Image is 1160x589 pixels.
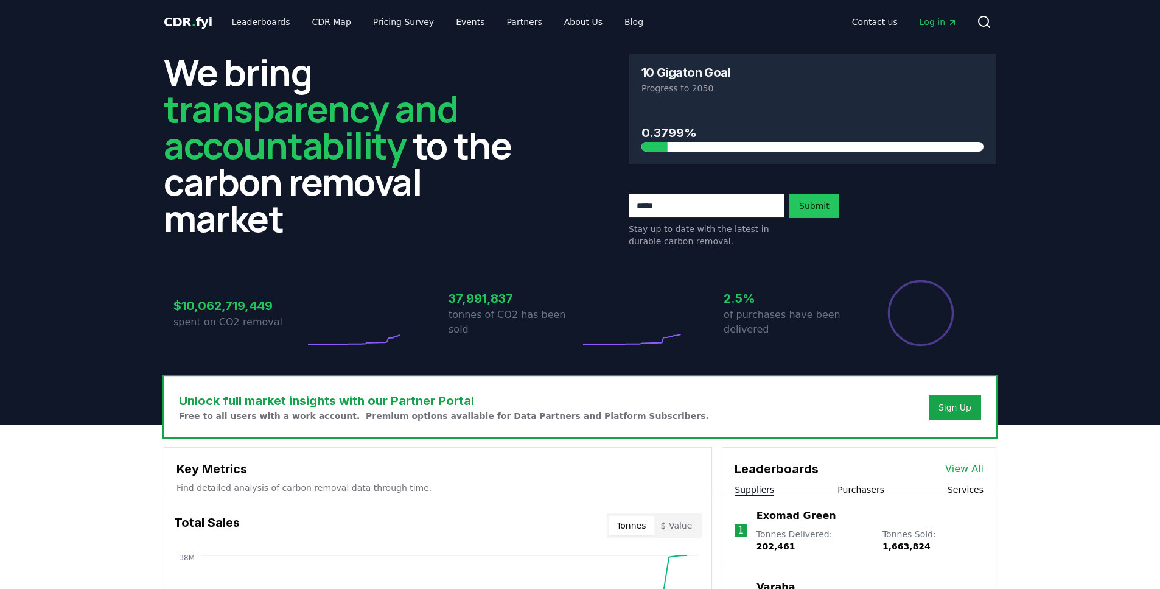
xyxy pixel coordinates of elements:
p: Find detailed analysis of carbon removal data through time. [176,482,699,494]
p: Free to all users with a work account. Premium options available for Data Partners and Platform S... [179,410,709,422]
h3: Unlock full market insights with our Partner Portal [179,392,709,410]
a: Blog [615,11,653,33]
a: Pricing Survey [363,11,444,33]
a: Leaderboards [222,11,300,33]
button: Submit [789,194,839,218]
nav: Main [222,11,653,33]
h3: Leaderboards [735,460,819,478]
a: Exomad Green [756,509,836,523]
a: Contact us [842,11,907,33]
h3: 37,991,837 [449,289,580,308]
span: Log in [920,16,957,28]
span: transparency and accountability [164,83,458,170]
p: Stay up to date with the latest in durable carbon removal. [629,223,784,247]
tspan: 38M [179,554,195,562]
h3: 10 Gigaton Goal [641,66,730,79]
a: About Us [554,11,612,33]
h2: We bring to the carbon removal market [164,54,531,236]
a: CDR Map [302,11,361,33]
h3: 0.3799% [641,124,984,142]
p: Tonnes Sold : [882,528,984,552]
p: Tonnes Delivered : [756,528,870,552]
button: Services [948,484,984,496]
a: CDR.fyi [164,13,212,30]
p: Progress to 2050 [641,82,984,94]
button: Sign Up [929,395,981,420]
button: $ Value [654,516,700,535]
button: Purchasers [837,484,884,496]
h3: Key Metrics [176,460,699,478]
h3: Total Sales [174,513,240,538]
span: 1,663,824 [882,541,931,551]
a: Sign Up [938,401,971,414]
a: Log in [910,11,967,33]
button: Tonnes [609,516,653,535]
p: tonnes of CO2 has been sold [449,308,580,337]
h3: 2.5% [724,289,855,308]
h3: $10,062,719,449 [173,297,305,315]
p: of purchases have been delivered [724,308,855,337]
button: Suppliers [735,484,774,496]
div: Percentage of sales delivered [887,279,955,347]
a: Partners [497,11,552,33]
span: CDR fyi [164,15,212,29]
nav: Main [842,11,967,33]
p: spent on CO2 removal [173,315,305,330]
span: 202,461 [756,541,795,551]
span: . [192,15,196,29]
a: View All [945,462,984,476]
a: Events [446,11,494,33]
p: 1 [738,523,744,538]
